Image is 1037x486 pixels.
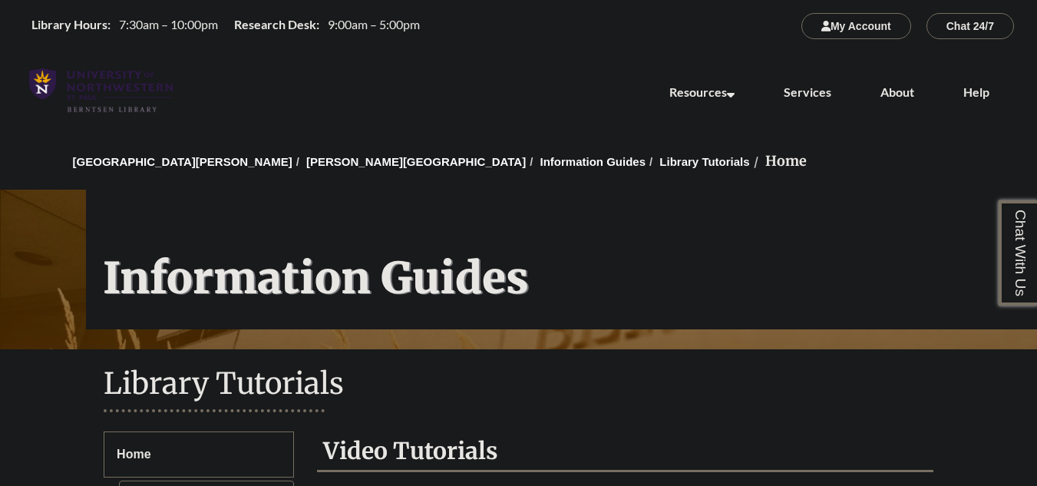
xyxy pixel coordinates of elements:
[306,155,526,168] a: [PERSON_NAME][GEOGRAPHIC_DATA]
[117,448,150,461] span: Home
[963,84,989,99] a: Help
[328,17,420,31] span: 9:00am – 5:00pm
[926,19,1014,32] a: Chat 24/7
[926,13,1014,39] button: Chat 24/7
[25,16,426,35] table: Hours Today
[880,84,914,99] a: About
[119,17,218,31] span: 7:30am – 10:00pm
[669,84,735,99] a: Resources
[784,84,831,99] a: Services
[29,68,173,114] img: UNWSP Library Logo
[86,190,1037,329] h1: Information Guides
[540,155,646,168] a: Information Guides
[228,16,322,33] th: Research Desk:
[801,19,911,32] a: My Account
[659,155,749,168] a: Library Tutorials
[801,13,911,39] button: My Account
[25,16,113,33] th: Library Hours:
[73,155,292,168] a: [GEOGRAPHIC_DATA][PERSON_NAME]
[104,365,933,405] h1: Library Tutorials
[25,16,426,37] a: Hours Today
[750,150,807,173] li: Home
[317,431,933,472] h2: Video Tutorials
[104,431,294,478] a: Home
